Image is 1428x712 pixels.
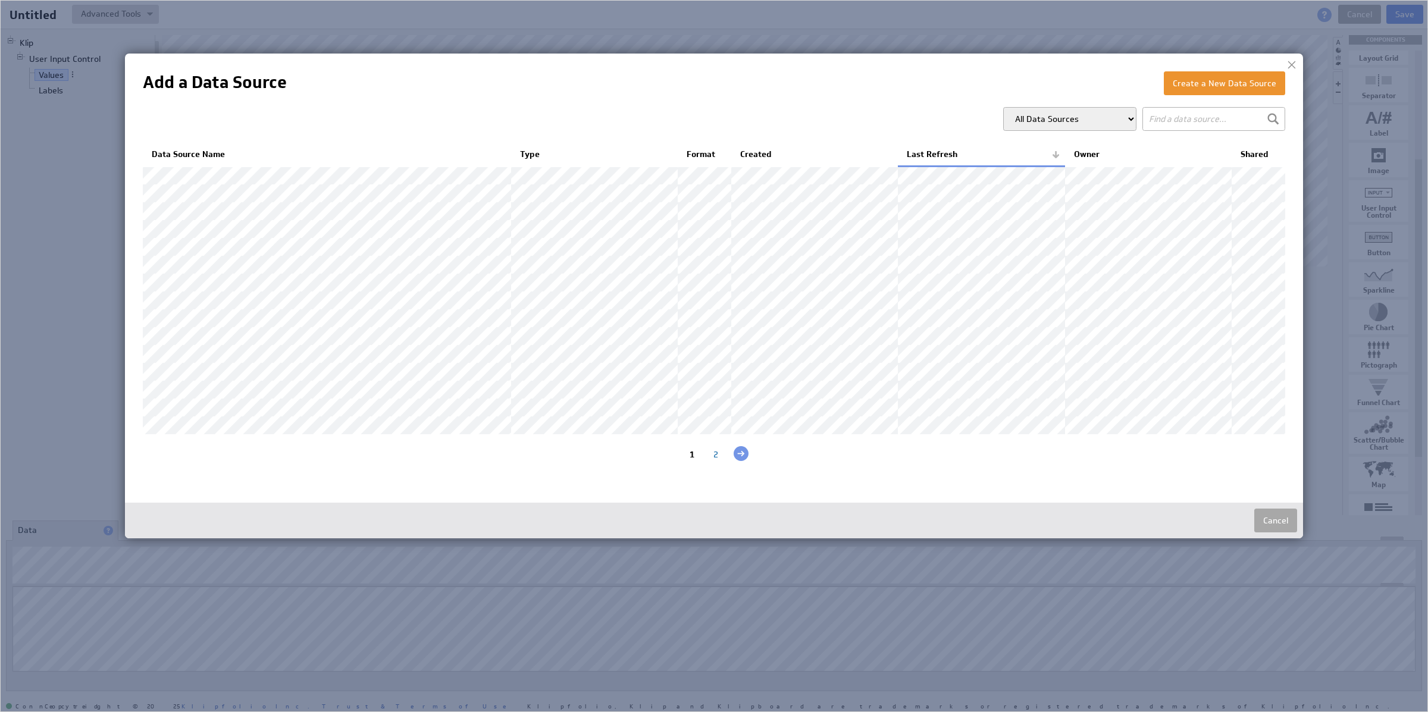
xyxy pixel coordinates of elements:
[1065,143,1232,167] th: Owner
[1142,107,1285,131] input: Find a data source...
[731,143,898,167] th: Created
[143,71,287,93] h1: Add a Data Source
[1254,509,1297,532] button: Cancel
[678,143,731,167] th: Format
[680,449,704,460] div: 1
[704,449,728,460] div: 2
[511,143,678,167] th: Type
[143,143,511,167] th: Data Source Name
[898,143,1064,167] th: Last Refresh
[1164,71,1285,95] button: Create a New Data Source
[1232,143,1285,167] th: Shared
